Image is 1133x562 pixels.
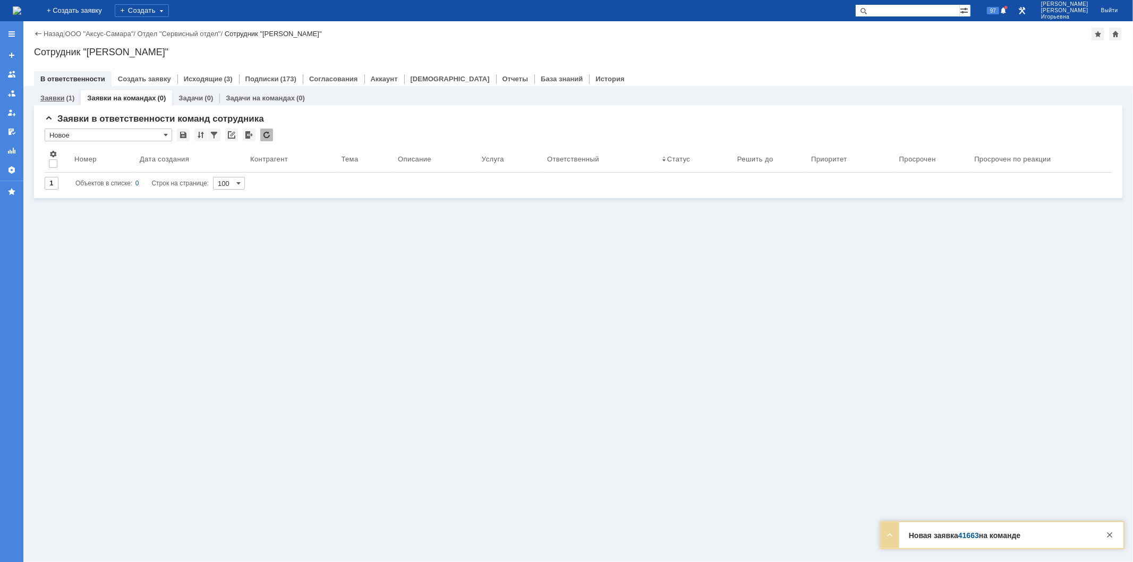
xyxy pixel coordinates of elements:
div: Решить до [737,155,773,163]
a: Назад [44,30,63,38]
a: Задачи [178,94,203,102]
a: Отчеты [3,142,20,159]
a: 41663 [958,531,979,540]
div: Сохранить вид [177,129,190,141]
div: Добавить в избранное [1092,28,1104,40]
span: [PERSON_NAME] [1041,1,1088,7]
div: (173) [280,75,296,83]
div: / [138,30,225,38]
div: Сотрудник "[PERSON_NAME]" [34,47,1122,57]
a: Настройки [3,161,20,178]
a: Заявки на командах [87,94,156,102]
div: Сделать домашней страницей [1109,28,1122,40]
div: (1) [66,94,74,102]
div: Ответственный [547,155,599,163]
a: [DEMOGRAPHIC_DATA] [411,75,490,83]
div: Экспорт списка [243,129,255,141]
a: Отдел "Сервисный отдел" [138,30,221,38]
div: (0) [296,94,305,102]
a: ООО "Аксус-Самара" [65,30,134,38]
div: Статус [667,155,690,163]
th: Приоритет [807,146,895,173]
a: Перейти на домашнюю страницу [13,6,21,15]
div: Скопировать ссылку на список [225,129,238,141]
div: 0 [135,177,139,190]
a: Создать заявку [3,47,20,64]
th: Ответственный [543,146,658,173]
a: Отчеты [502,75,529,83]
a: Исходящие [184,75,223,83]
a: База знаний [541,75,583,83]
th: Услуга [478,146,543,173]
a: Задачи на командах [226,94,295,102]
th: Дата создания [135,146,246,173]
th: Контрагент [246,146,337,173]
div: Услуга [482,155,504,163]
th: Тема [337,146,394,173]
div: Приоритет [811,155,847,163]
div: Сотрудник "[PERSON_NAME]" [225,30,322,38]
div: Просрочен по реакции [974,155,1051,163]
div: Создать [115,4,169,17]
div: | [63,29,65,37]
span: Игорьевна [1041,14,1088,20]
div: Закрыть [1103,529,1116,541]
div: Номер [74,155,97,163]
a: Создать заявку [118,75,171,83]
div: Развернуть [883,529,896,541]
div: Обновлять список [260,129,273,141]
a: Заявки в моей ответственности [3,85,20,102]
div: Тема [342,155,359,163]
a: Заявки на командах [3,66,20,83]
div: Сортировка... [194,129,207,141]
span: [PERSON_NAME] [1041,7,1088,14]
div: (0) [205,94,213,102]
div: Контрагент [250,155,288,163]
th: Номер [70,146,135,173]
div: (0) [157,94,166,102]
a: Подписки [245,75,279,83]
div: Дата создания [140,155,189,163]
span: Заявки в ответственности команд сотрудника [45,114,264,124]
div: / [65,30,138,38]
a: Перейти в интерфейс администратора [1016,4,1028,17]
i: Строк на странице: [75,177,209,190]
a: В ответственности [40,75,105,83]
div: Фильтрация... [208,129,220,141]
a: Мои согласования [3,123,20,140]
div: Просрочен [899,155,936,163]
a: Согласования [309,75,358,83]
th: Статус [658,146,733,173]
a: Заявки [40,94,64,102]
a: Мои заявки [3,104,20,121]
strong: Новая заявка на команде [909,531,1020,540]
a: Аккаунт [371,75,398,83]
span: Расширенный поиск [960,5,970,15]
div: (3) [224,75,233,83]
img: logo [13,6,21,15]
span: Настройки [49,150,57,158]
a: История [595,75,624,83]
div: Описание [398,155,431,163]
span: Объектов в списке: [75,180,132,187]
span: 97 [987,7,999,14]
